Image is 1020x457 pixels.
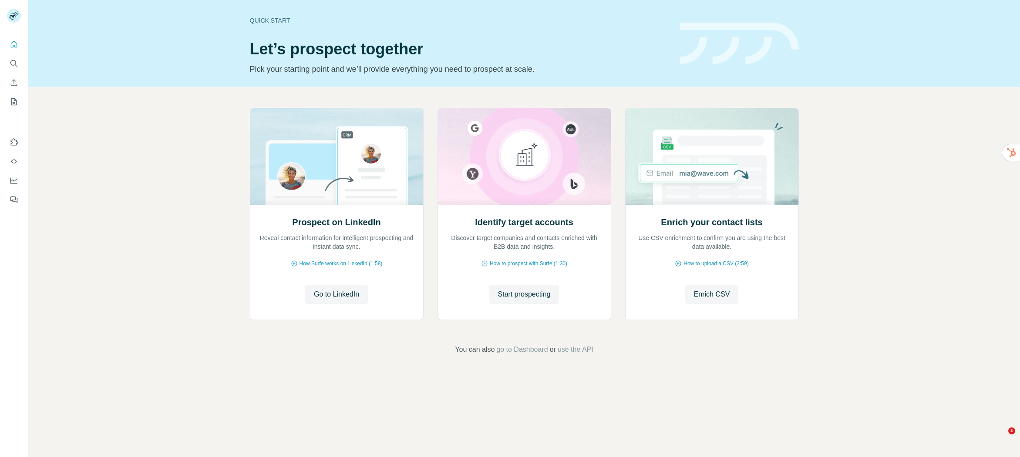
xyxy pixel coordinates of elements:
[292,216,380,228] h2: Prospect on LinkedIn
[558,344,593,355] button: use the API
[490,260,567,267] span: How to prospect with Surfe (1:30)
[314,289,359,300] span: Go to LinkedIn
[634,234,790,251] p: Use CSV enrichment to confirm you are using the best data available.
[475,216,573,228] h2: Identify target accounts
[625,108,799,205] img: Enrich your contact lists
[7,37,21,52] button: Quick start
[661,216,762,228] h2: Enrich your contact lists
[694,289,730,300] span: Enrich CSV
[680,23,799,65] img: banner
[250,40,670,58] h1: Let’s prospect together
[447,234,602,251] p: Discover target companies and contacts enriched with B2B data and insights.
[7,75,21,90] button: Enrich CSV
[7,192,21,207] button: Feedback
[7,56,21,71] button: Search
[7,134,21,150] button: Use Surfe on LinkedIn
[305,285,368,304] button: Go to LinkedIn
[7,153,21,169] button: Use Surfe API
[990,427,1011,448] iframe: Intercom live chat
[250,108,424,205] img: Prospect on LinkedIn
[550,344,556,355] span: or
[250,16,670,25] div: Quick start
[250,63,670,75] p: Pick your starting point and we’ll provide everything you need to prospect at scale.
[683,260,748,267] span: How to upload a CSV (2:59)
[1008,427,1015,434] span: 1
[455,344,495,355] span: You can also
[685,285,739,304] button: Enrich CSV
[496,344,548,355] button: go to Dashboard
[438,108,611,205] img: Identify target accounts
[498,289,551,300] span: Start prospecting
[7,173,21,188] button: Dashboard
[489,285,559,304] button: Start prospecting
[259,234,414,251] p: Reveal contact information for intelligent prospecting and instant data sync.
[300,260,383,267] span: How Surfe works on LinkedIn (1:58)
[7,94,21,110] button: My lists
